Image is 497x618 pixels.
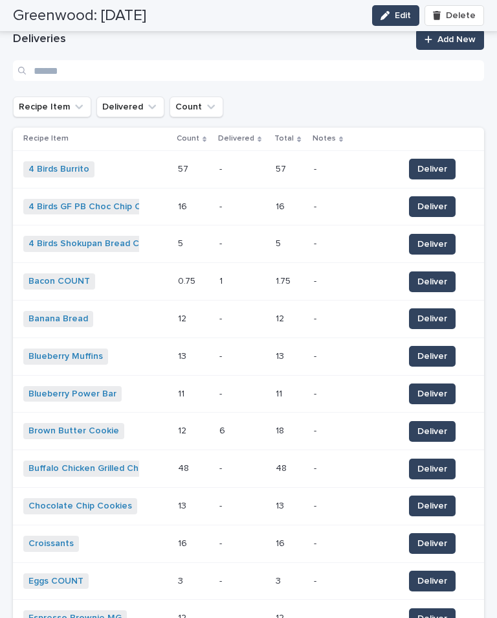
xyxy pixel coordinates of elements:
[13,562,484,600] tr: Eggs COUNT 33 -- 33 -- Deliver
[314,386,319,400] p: -
[314,498,319,512] p: -
[417,499,447,512] span: Deliver
[219,199,225,212] p: -
[409,533,456,554] button: Deliver
[178,536,190,549] p: 16
[409,496,456,516] button: Deliver
[417,425,447,438] span: Deliver
[276,386,285,400] p: 11
[178,573,186,587] p: 3
[276,273,293,287] p: 1.75
[276,461,289,474] p: 48
[219,236,225,249] p: -
[219,536,225,549] p: -
[409,383,456,404] button: Deliver
[219,573,225,587] p: -
[13,338,484,375] tr: Blueberry Muffins 1313 -- 1313 -- Deliver
[178,423,189,437] p: 12
[314,423,319,437] p: -
[409,459,456,479] button: Deliver
[23,132,69,146] p: Recipe Item
[417,387,447,400] span: Deliver
[276,423,287,437] p: 18
[28,238,165,249] a: 4 Birds Shokupan Bread COUNT
[13,300,484,338] tr: Banana Bread 1212 -- 1212 -- Deliver
[219,349,225,362] p: -
[417,275,447,288] span: Deliver
[409,421,456,442] button: Deliver
[28,538,74,549] a: Croissants
[13,450,484,488] tr: Buffalo Chicken Grilled Cheese 4848 -- 4848 -- Deliver
[409,196,456,217] button: Deliver
[276,349,287,362] p: 13
[28,201,170,212] a: 4 Birds GF PB Choc Chip Cookies
[28,389,116,400] a: Blueberry Power Bar
[28,351,103,362] a: Blueberry Muffins
[178,273,198,287] p: 0.75
[313,132,336,146] p: Notes
[13,60,484,81] input: Search
[13,188,484,225] tr: 4 Birds GF PB Choc Chip Cookies 1616 -- 1616 -- Deliver
[417,200,447,213] span: Deliver
[178,161,191,175] p: 57
[219,423,228,437] p: 6
[314,311,319,325] p: -
[13,487,484,525] tr: Chocolate Chip Cookies 1313 -- 1313 -- Deliver
[416,29,484,50] a: Add New
[13,413,484,450] tr: Brown Butter Cookie 1212 66 1818 -- Deliver
[96,97,164,117] button: Delivered
[178,199,190,212] p: 16
[28,314,88,325] a: Banana Bread
[409,308,456,329] button: Deliver
[178,349,189,362] p: 13
[417,463,447,475] span: Deliver
[276,236,283,249] p: 5
[395,11,411,20] span: Edit
[314,349,319,362] p: -
[417,163,447,176] span: Deliver
[218,132,254,146] p: Delivered
[274,132,294,146] p: Total
[28,463,160,474] a: Buffalo Chicken Grilled Cheese
[219,498,225,512] p: -
[219,311,225,325] p: -
[314,273,319,287] p: -
[219,273,225,287] p: 1
[276,311,287,325] p: 12
[28,276,90,287] a: Bacon COUNT
[13,263,484,301] tr: Bacon COUNT 0.750.75 11 1.751.75 -- Deliver
[417,575,447,588] span: Deliver
[314,161,319,175] p: -
[314,573,319,587] p: -
[13,32,408,47] h1: Deliveries
[417,238,447,251] span: Deliver
[170,97,223,117] button: Count
[276,498,287,512] p: 13
[178,461,192,474] p: 48
[219,161,225,175] p: -
[13,6,146,25] h2: Greenwood: [DATE]
[417,350,447,363] span: Deliver
[219,461,225,474] p: -
[276,573,283,587] p: 3
[314,461,319,474] p: -
[409,346,456,367] button: Deliver
[13,225,484,263] tr: 4 Birds Shokupan Bread COUNT 55 -- 55 -- Deliver
[314,536,319,549] p: -
[276,161,289,175] p: 57
[13,97,91,117] button: Recipe Item
[314,236,319,249] p: -
[425,5,484,26] button: Delete
[314,199,319,212] p: -
[276,199,287,212] p: 16
[409,271,456,292] button: Deliver
[417,537,447,550] span: Deliver
[409,159,456,179] button: Deliver
[178,236,186,249] p: 5
[446,11,476,20] span: Delete
[372,5,419,26] button: Edit
[178,311,189,325] p: 12
[437,35,476,44] span: Add New
[409,234,456,255] button: Deliver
